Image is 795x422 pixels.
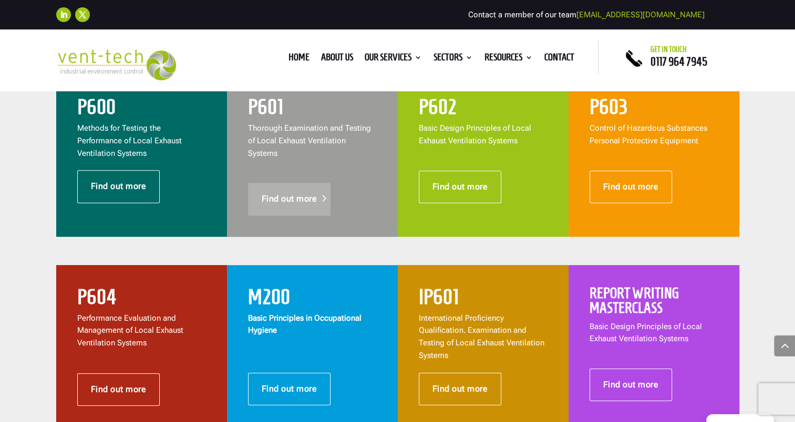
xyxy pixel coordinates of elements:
h2: P601 [248,96,377,122]
span: Basic Design Principles of Local Exhaust Ventilation Systems [419,123,531,145]
a: Find out more [248,373,331,405]
a: Find out more [419,171,502,203]
span: Thorough Examination and Testing of Local Exhaust Ventilation Systems [248,123,371,158]
span: Methods for Testing the Performance of Local Exhaust Ventilation Systems [77,123,182,158]
h2: P602 [419,96,548,122]
a: Follow on LinkedIn [56,7,71,22]
a: Follow on X [75,7,90,22]
a: Sectors [433,54,473,65]
strong: Basic Principles in Occupational Hygiene [248,313,362,335]
span: Performance Evaluation and Management of Local Exhaust Ventilation Systems [77,313,183,348]
h2: P604 [77,286,206,312]
span: Control of Hazardous Substances Personal Protective Equipment [590,123,707,145]
a: [EMAIL_ADDRESS][DOMAIN_NAME] [576,10,705,19]
h2: P603 [590,96,718,122]
a: Home [288,54,309,65]
a: Resources [484,54,533,65]
a: 0117 964 7945 [651,55,707,68]
h2: M200 [248,286,377,312]
span: Contact a member of our team [468,10,705,19]
h2: Report Writing Masterclass [590,286,718,321]
h2: IP601 [419,286,548,312]
a: Find out more [590,368,673,401]
span: International Proficiency Qualification. Examination and Testing of Local Exhaust Ventilation Sys... [419,313,544,360]
span: Basic Design Principles of Local Exhaust Ventilation Systems [590,322,702,344]
a: Find out more [590,171,673,203]
a: Find out more [77,170,160,203]
a: Find out more [419,373,502,405]
a: Our Services [365,54,422,65]
img: 2023-09-27T08_35_16.549ZVENT-TECH---Clear-background [56,49,177,80]
a: Contact [544,54,574,65]
a: Find out more [248,183,331,215]
a: About us [321,54,353,65]
a: Find out more [77,373,160,406]
h2: P600 [77,96,206,122]
span: Get in touch [651,45,687,54]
